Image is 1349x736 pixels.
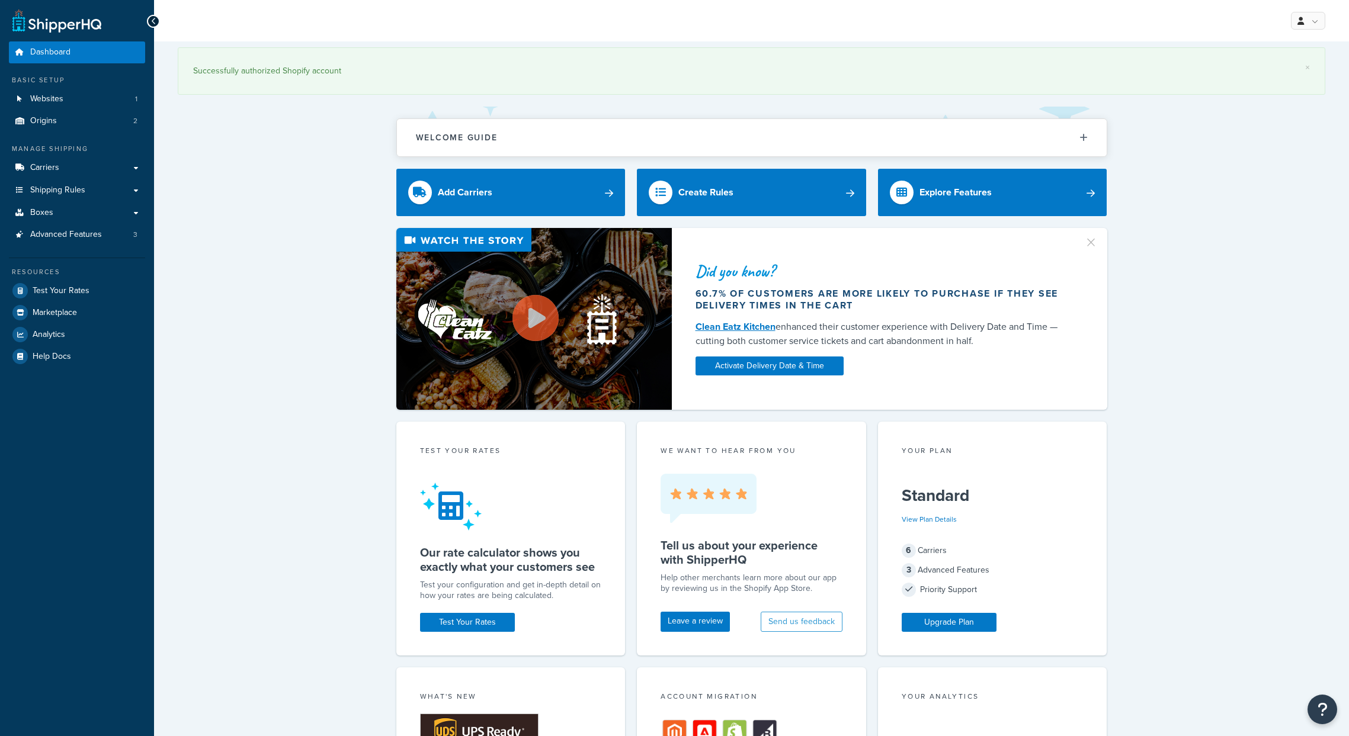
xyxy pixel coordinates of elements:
[438,184,492,201] div: Add Carriers
[919,184,992,201] div: Explore Features
[902,563,916,577] span: 3
[30,116,57,126] span: Origins
[661,445,842,456] p: we want to hear from you
[30,163,59,173] span: Carriers
[9,110,145,132] li: Origins
[30,208,53,218] span: Boxes
[133,116,137,126] span: 2
[416,133,498,142] h2: Welcome Guide
[9,41,145,63] a: Dashboard
[30,230,102,240] span: Advanced Features
[902,581,1084,598] div: Priority Support
[396,228,672,410] img: Video thumbnail
[761,612,842,632] button: Send us feedback
[9,75,145,85] div: Basic Setup
[9,267,145,277] div: Resources
[33,330,65,340] span: Analytics
[9,110,145,132] a: Origins2
[9,302,145,323] a: Marketplace
[661,691,842,705] div: Account Migration
[637,169,866,216] a: Create Rules
[397,119,1107,156] button: Welcome Guide
[902,445,1084,459] div: Your Plan
[9,157,145,179] a: Carriers
[696,320,1070,348] div: enhanced their customer experience with Delivery Date and Time — cutting both customer service ti...
[420,545,602,574] h5: Our rate calculator shows you exactly what your customers see
[420,613,515,632] a: Test Your Rates
[1308,695,1337,724] button: Open Resource Center
[696,288,1070,311] div: 60.7% of customers are more likely to purchase if they see delivery times in the cart
[33,286,89,296] span: Test Your Rates
[902,486,1084,505] h5: Standard
[9,346,145,367] a: Help Docs
[902,613,996,632] a: Upgrade Plan
[9,324,145,345] a: Analytics
[661,612,730,632] a: Leave a review
[33,308,77,318] span: Marketplace
[902,562,1084,578] div: Advanced Features
[135,94,137,104] span: 1
[696,263,1070,279] div: Did you know?
[420,445,602,459] div: Test your rates
[396,169,626,216] a: Add Carriers
[661,573,842,594] p: Help other merchants learn more about our app by reviewing us in the Shopify App Store.
[1305,63,1310,72] a: ×
[30,185,85,195] span: Shipping Rules
[902,544,916,558] span: 6
[9,179,145,201] a: Shipping Rules
[696,320,776,333] a: Clean Eatz Kitchen
[902,691,1084,705] div: Your Analytics
[30,47,71,57] span: Dashboard
[420,580,602,601] div: Test your configuration and get in-depth detail on how your rates are being calculated.
[902,542,1084,559] div: Carriers
[9,280,145,301] a: Test Your Rates
[33,352,71,362] span: Help Docs
[9,88,145,110] li: Websites
[9,224,145,246] a: Advanced Features3
[133,230,137,240] span: 3
[9,224,145,246] li: Advanced Features
[9,202,145,224] a: Boxes
[661,538,842,567] h5: Tell us about your experience with ShipperHQ
[9,88,145,110] a: Websites1
[193,63,1310,79] div: Successfully authorized Shopify account
[878,169,1107,216] a: Explore Features
[9,144,145,154] div: Manage Shipping
[678,184,733,201] div: Create Rules
[902,514,957,525] a: View Plan Details
[696,356,844,375] a: Activate Delivery Date & Time
[420,691,602,705] div: What's New
[30,94,63,104] span: Websites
